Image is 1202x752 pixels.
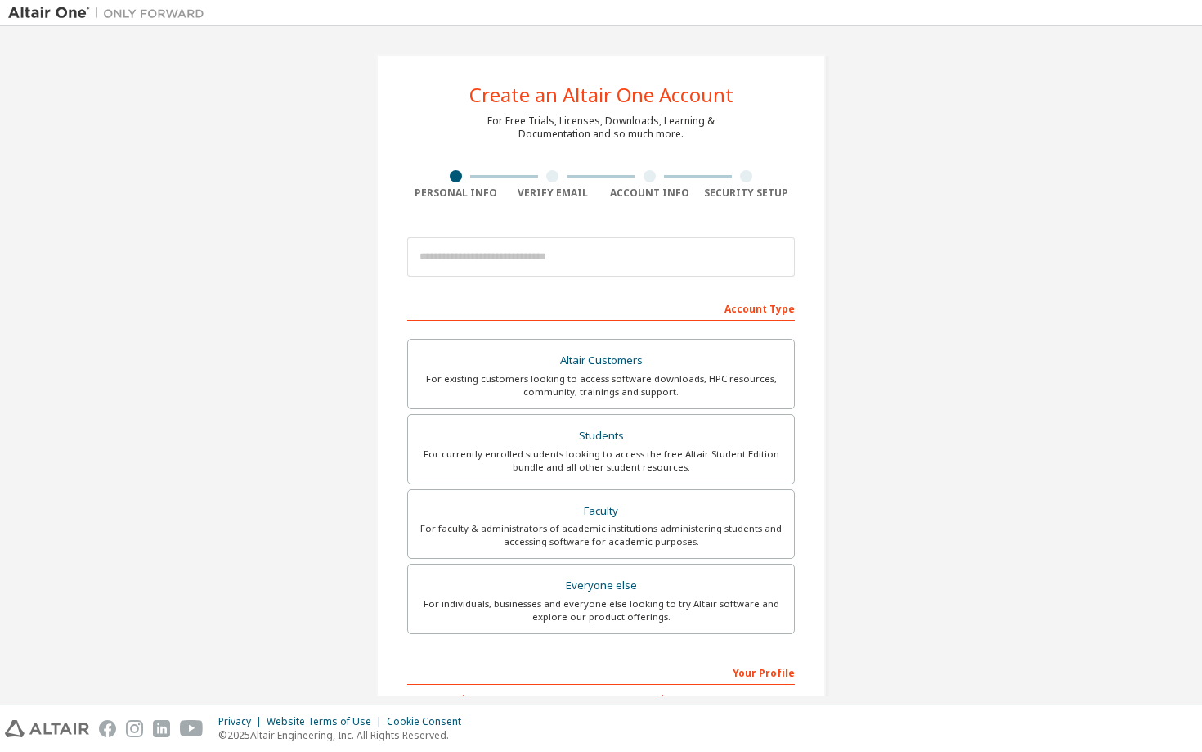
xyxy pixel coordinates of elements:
div: Security Setup [698,187,796,200]
img: Altair One [8,5,213,21]
img: facebook.svg [99,720,116,737]
div: Personal Info [407,187,505,200]
div: For currently enrolled students looking to access the free Altair Student Edition bundle and all ... [418,448,784,474]
div: For Free Trials, Licenses, Downloads, Learning & Documentation and so much more. [487,115,715,141]
label: Last Name [606,693,795,706]
div: Students [418,425,784,448]
div: For faculty & administrators of academic institutions administering students and accessing softwa... [418,522,784,548]
div: Altair Customers [418,349,784,372]
img: youtube.svg [180,720,204,737]
img: altair_logo.svg [5,720,89,737]
div: Website Terms of Use [267,715,387,728]
div: Privacy [218,715,267,728]
div: Your Profile [407,659,795,685]
div: Cookie Consent [387,715,471,728]
div: Account Info [601,187,698,200]
div: For individuals, businesses and everyone else looking to try Altair software and explore our prod... [418,597,784,624]
img: instagram.svg [126,720,143,737]
img: linkedin.svg [153,720,170,737]
div: Create an Altair One Account [469,85,733,105]
div: For existing customers looking to access software downloads, HPC resources, community, trainings ... [418,372,784,399]
label: First Name [407,693,596,706]
p: © 2025 Altair Engineering, Inc. All Rights Reserved. [218,728,471,742]
div: Faculty [418,500,784,523]
div: Everyone else [418,574,784,597]
div: Verify Email [505,187,602,200]
div: Account Type [407,295,795,321]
